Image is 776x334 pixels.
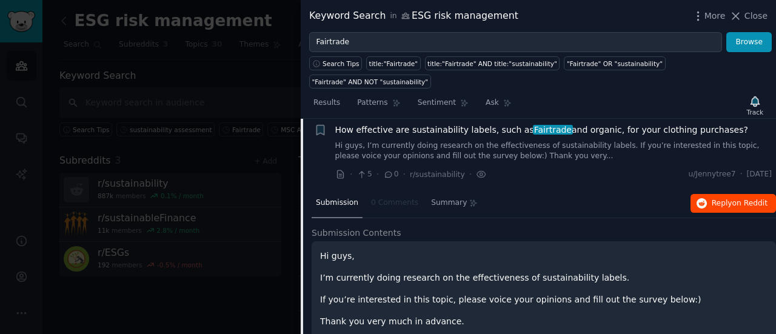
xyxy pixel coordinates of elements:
div: "Fairtrade" AND NOT "sustainability" [312,78,429,86]
span: 0 [383,169,398,180]
a: Ask [481,93,516,118]
a: "Fairtrade" OR "sustainability" [564,56,665,70]
div: Keyword Search ESG risk management [309,8,518,24]
a: Patterns [353,93,404,118]
a: title:"Fairtrade" [366,56,420,70]
button: More [692,10,726,22]
span: [DATE] [747,169,772,180]
a: title:"Fairtrade" AND title:"sustainability" [425,56,560,70]
div: "Fairtrade" OR "sustainability" [567,59,663,68]
a: Results [309,93,344,118]
span: r/sustainability [410,170,465,179]
span: u/Jennytree7 [688,169,735,180]
div: title:"Fairtrade" [369,59,418,68]
span: Ask [486,98,499,109]
a: Sentiment [413,93,473,118]
a: How effective are sustainability labels, such asFairtradeand organic, for your clothing purchases? [335,124,748,136]
span: Sentiment [418,98,456,109]
span: · [740,169,743,180]
button: Search Tips [309,56,362,70]
p: Thank you very much in advance. [320,315,768,328]
span: Results [313,98,340,109]
p: If you’re interested in this topic, please voice your opinions and fill out the survey below:) [320,293,768,306]
span: · [403,168,406,181]
button: Replyon Reddit [691,194,776,213]
span: · [376,168,379,181]
span: on Reddit [732,199,768,207]
p: Hi guys, [320,250,768,262]
div: title:"Fairtrade" AND title:"sustainability" [427,59,557,68]
span: in [390,11,396,22]
button: Browse [726,32,772,53]
span: Submission [316,198,358,209]
span: Submission Contents [312,227,401,239]
button: Close [729,10,768,22]
span: Reply [712,198,768,209]
a: Hi guys, I’m currently doing research on the effectiveness of sustainability labels. If you’re in... [335,141,772,162]
span: Fairtrade [533,125,573,135]
input: Try a keyword related to your business [309,32,722,53]
span: · [350,168,352,181]
p: I’m currently doing research on the effectiveness of sustainability labels. [320,272,768,284]
span: 5 [356,169,372,180]
span: Close [744,10,768,22]
span: Summary [431,198,467,209]
span: Search Tips [323,59,360,68]
span: More [704,10,726,22]
span: How effective are sustainability labels, such as and organic, for your clothing purchases? [335,124,748,136]
button: Track [743,93,768,118]
a: "Fairtrade" AND NOT "sustainability" [309,75,431,89]
div: Track [747,108,763,116]
span: Patterns [357,98,387,109]
span: · [469,168,472,181]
